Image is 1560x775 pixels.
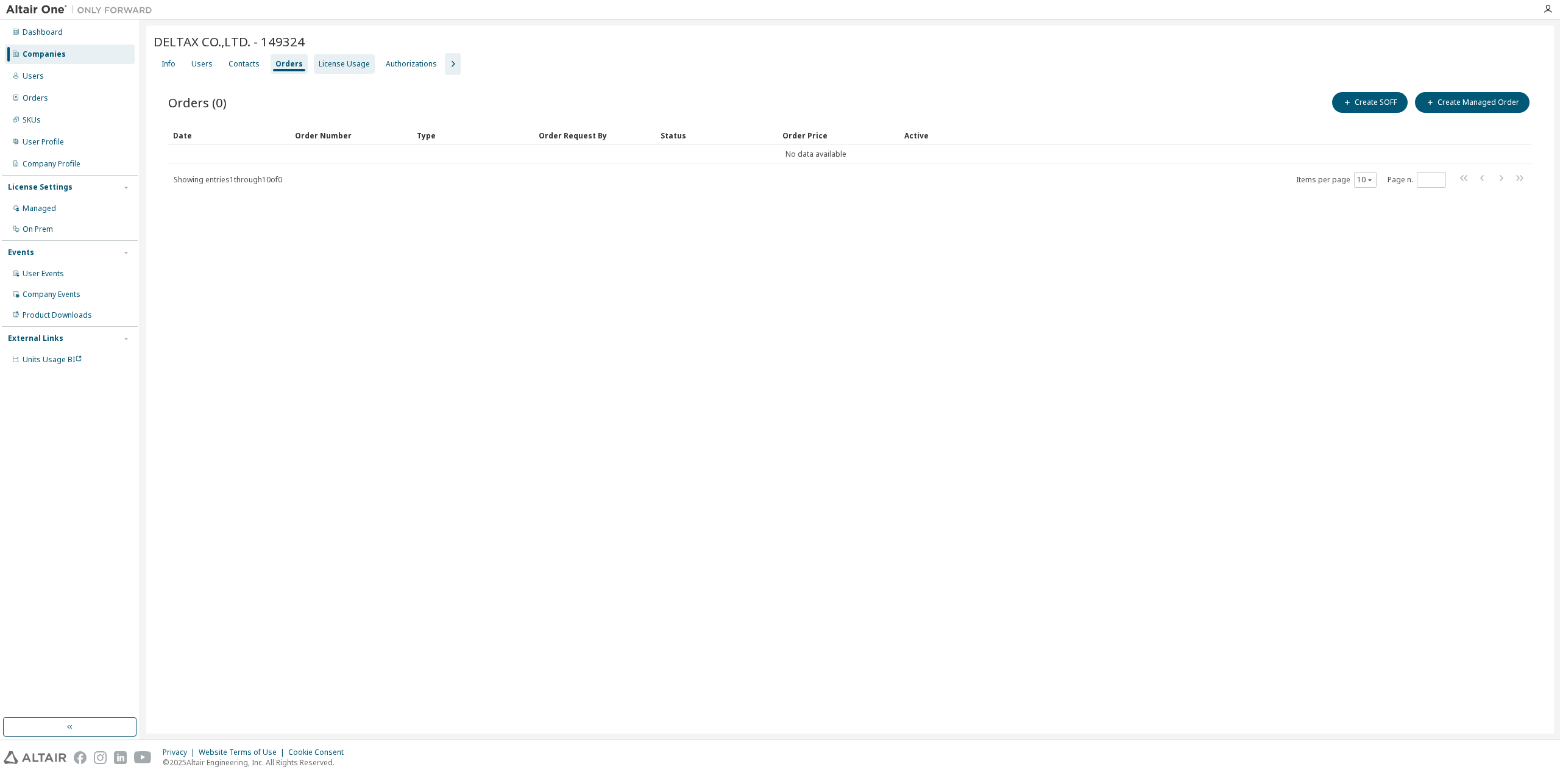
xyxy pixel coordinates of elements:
[134,751,152,764] img: youtube.svg
[6,4,158,16] img: Altair One
[163,757,351,768] p: © 2025 Altair Engineering, Inc. All Rights Reserved.
[8,182,73,192] div: License Settings
[661,126,773,145] div: Status
[173,126,285,145] div: Date
[23,93,48,103] div: Orders
[23,204,56,213] div: Managed
[23,290,80,299] div: Company Events
[199,748,288,757] div: Website Terms of Use
[163,748,199,757] div: Privacy
[288,748,351,757] div: Cookie Consent
[23,27,63,37] div: Dashboard
[1357,175,1374,185] button: 10
[1388,172,1446,188] span: Page n.
[229,59,260,69] div: Contacts
[1332,92,1408,113] button: Create SOFF
[23,115,41,125] div: SKUs
[386,59,437,69] div: Authorizations
[23,310,92,320] div: Product Downloads
[417,126,529,145] div: Type
[1415,92,1530,113] button: Create Managed Order
[168,145,1464,163] td: No data available
[23,269,64,279] div: User Events
[8,248,34,257] div: Events
[295,126,407,145] div: Order Number
[23,354,82,365] span: Units Usage BI
[23,49,66,59] div: Companies
[23,224,53,234] div: On Prem
[23,137,64,147] div: User Profile
[1296,172,1377,188] span: Items per page
[191,59,213,69] div: Users
[319,59,370,69] div: License Usage
[782,126,895,145] div: Order Price
[23,159,80,169] div: Company Profile
[23,71,44,81] div: Users
[94,751,107,764] img: instagram.svg
[74,751,87,764] img: facebook.svg
[4,751,66,764] img: altair_logo.svg
[904,126,1459,145] div: Active
[154,33,305,50] span: DELTAX CO.,LTD. - 149324
[8,334,63,343] div: External Links
[174,174,282,185] span: Showing entries 1 through 10 of 0
[539,126,651,145] div: Order Request By
[161,59,175,69] div: Info
[275,59,303,69] div: Orders
[168,94,227,111] span: Orders (0)
[114,751,127,764] img: linkedin.svg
